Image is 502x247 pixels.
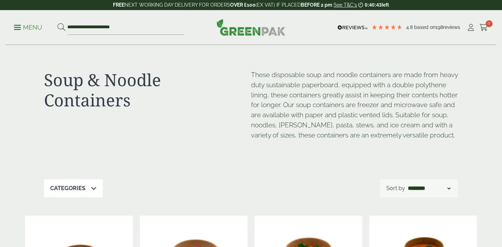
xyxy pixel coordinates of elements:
[435,24,443,30] span: 198
[301,2,332,8] strong: BEFORE 2 pm
[50,184,85,193] p: Categories
[113,2,124,8] strong: FREE
[365,2,381,8] span: 0:40:43
[334,2,357,8] a: See T&C's
[14,23,42,32] p: Menu
[251,70,458,140] p: These disposable soup and noodle containers are made from heavy duty sustainable paperboard, equi...
[337,25,368,30] img: REVIEWS.io
[386,184,405,193] p: Sort by
[216,19,286,36] img: GreenPak Supplies
[443,24,460,30] span: reviews
[14,23,42,30] a: Menu
[414,24,435,30] span: Based on
[479,22,488,33] a: 0
[406,184,452,193] select: Shop order
[486,20,493,27] span: 0
[466,24,475,31] i: My Account
[382,2,389,8] span: left
[406,24,414,30] span: 4.8
[230,2,256,8] strong: OVER £100
[479,24,488,31] i: Cart
[371,24,403,30] div: 4.79 Stars
[44,70,251,110] h1: Soup & Noodle Containers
